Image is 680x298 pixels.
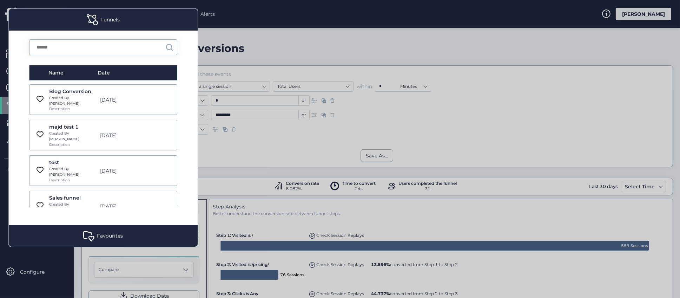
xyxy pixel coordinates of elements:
div: Enhancing Session Insights With Custom Events [14,169,118,184]
div: Blog Conversion [49,88,96,95]
div: Favourites [9,225,198,247]
div: Welcome to FullSession [10,187,130,200]
div: Unleashing Session Control Using Custom Attributes [14,149,118,163]
div: Funnels [9,9,198,31]
div: We will reply as soon as we can [14,96,117,103]
div: test [49,158,96,166]
div: [DATE] [97,167,146,175]
div: FS.identify - Identifying users [14,136,118,143]
img: Profile image for Hamed [95,11,110,25]
span: Search for help [14,119,57,127]
div: Date [98,69,151,77]
div: Name [48,69,97,77]
span: Messages [58,237,82,242]
span: Help [111,237,123,242]
div: majd test 1 [49,123,96,131]
p: How can we help? [14,62,126,74]
p: Hi Roman 👋 [14,50,126,62]
div: Send us a message [14,89,117,96]
div: Unleashing Session Control Using Custom Attributes [10,146,130,166]
div: [DATE] [97,202,146,210]
div: Close [121,11,133,24]
div: Description [49,106,68,112]
div: Sales funnel [49,194,96,202]
button: Messages [47,219,93,247]
div: FS.identify - Identifying users [10,133,130,146]
span: Home [15,237,31,242]
button: Help [94,219,140,247]
div: Favourites [97,232,123,240]
div: Description [49,177,68,183]
button: Search for help [10,116,130,130]
img: logo [14,13,25,25]
div: Created By [PERSON_NAME] [49,202,96,213]
div: Welcome to FullSession [14,189,118,197]
div: Created By [PERSON_NAME] [49,166,96,177]
div: Enhancing Session Insights With Custom Events [10,166,130,187]
div: Send us a messageWe will reply as soon as we can [7,83,133,109]
div: Created By [PERSON_NAME] [49,95,96,106]
div: [DATE] [97,131,146,139]
div: Created By [PERSON_NAME] [49,131,96,142]
div: [DATE] [97,96,146,104]
div: Funnels [100,16,120,24]
div: Description [49,142,68,148]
